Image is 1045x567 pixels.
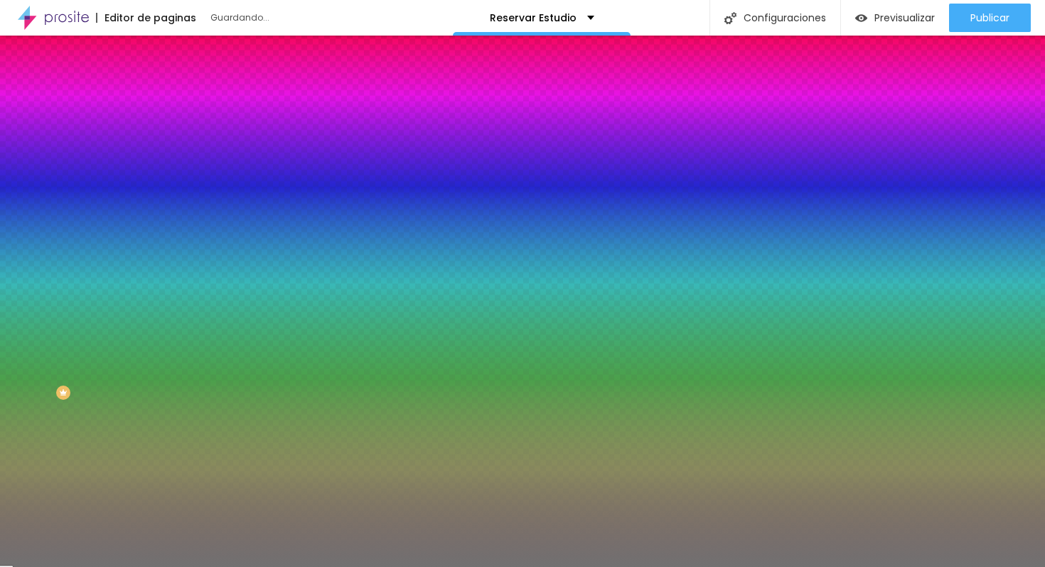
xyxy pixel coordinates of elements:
img: Icone [724,12,736,24]
img: view-1.svg [855,12,867,24]
span: Publicar [970,12,1009,23]
div: Guardando... [210,14,374,22]
button: Previsualizar [841,4,949,32]
p: Reservar Estudio [490,13,577,23]
div: Editor de paginas [96,13,196,23]
span: Previsualizar [874,12,935,23]
button: Publicar [949,4,1031,32]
